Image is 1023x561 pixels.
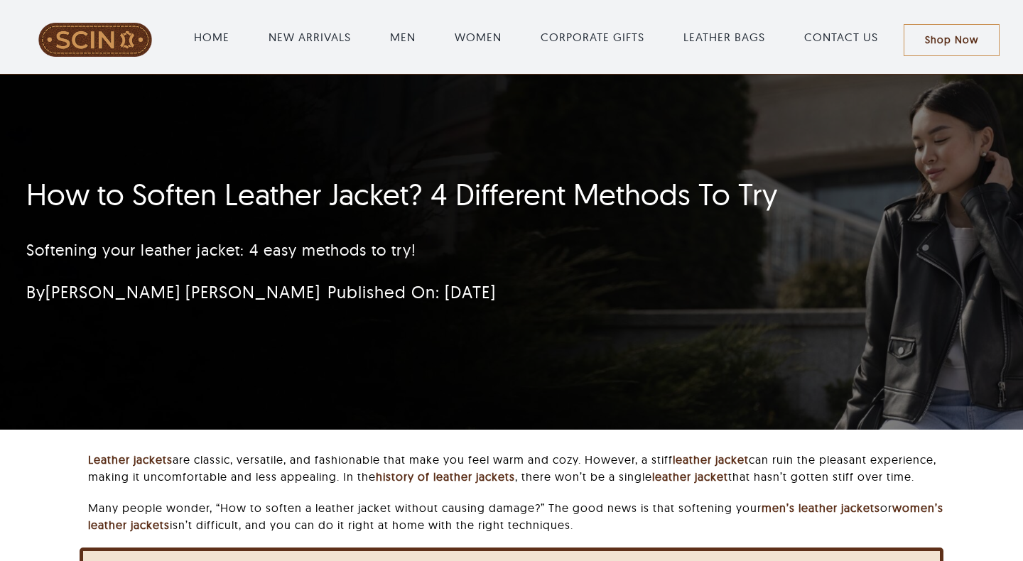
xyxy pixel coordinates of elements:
nav: Main Menu [168,14,904,60]
a: leather jacket [673,452,749,467]
h1: How to Soften Leather Jacket? 4 Different Methods To Try [26,177,828,212]
span: Shop Now [925,34,978,46]
a: history of leather jackets [376,469,515,484]
a: WOMEN [455,28,502,45]
a: MEN [390,28,416,45]
a: CORPORATE GIFTS [541,28,644,45]
a: HOME [194,28,229,45]
a: men’s leather jackets [762,501,880,515]
a: leather jacket [652,469,728,484]
a: LEATHER BAGS [683,28,765,45]
p: Many people wonder, “How to soften a leather jacket without causing damage?” The good news is tha... [88,499,944,533]
span: Published On: [DATE] [328,281,496,303]
a: CONTACT US [804,28,878,45]
span: By [26,281,320,303]
a: Shop Now [904,24,1000,56]
a: NEW ARRIVALS [269,28,351,45]
a: [PERSON_NAME] [PERSON_NAME] [45,281,320,303]
p: are classic, versatile, and fashionable that make you feel warm and cozy. However, a stiff can ru... [88,451,944,485]
a: Leather jackets [88,452,173,467]
p: Softening your leather jacket: 4 easy methods to try! [26,239,828,262]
